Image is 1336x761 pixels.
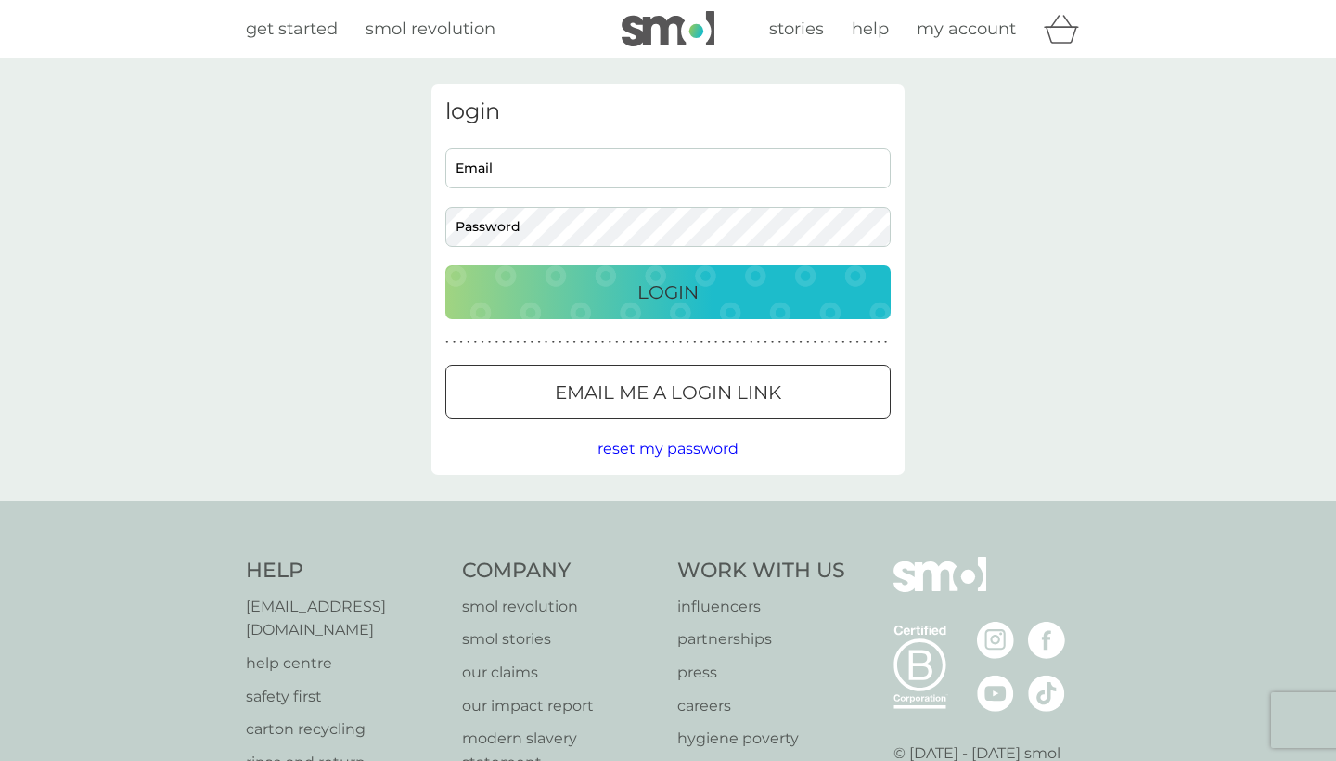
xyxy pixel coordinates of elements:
[572,338,576,347] p: ●
[917,19,1016,39] span: my account
[742,338,746,347] p: ●
[559,338,562,347] p: ●
[664,338,668,347] p: ●
[828,338,831,347] p: ●
[246,16,338,43] a: get started
[764,338,767,347] p: ●
[806,338,810,347] p: ●
[474,338,478,347] p: ●
[636,338,640,347] p: ●
[893,557,986,620] img: smol
[834,338,838,347] p: ●
[459,338,463,347] p: ●
[650,338,654,347] p: ●
[555,378,781,407] p: Email me a login link
[481,338,484,347] p: ●
[792,338,796,347] p: ●
[594,338,597,347] p: ●
[677,557,845,586] h4: Work With Us
[246,685,443,709] a: safety first
[622,11,714,46] img: smol
[977,675,1014,712] img: visit the smol Youtube page
[852,19,889,39] span: help
[1044,10,1090,47] div: basket
[509,338,513,347] p: ●
[870,338,874,347] p: ●
[462,595,660,619] a: smol revolution
[246,19,338,39] span: get started
[728,338,732,347] p: ●
[445,365,891,419] button: Email me a login link
[453,338,456,347] p: ●
[467,338,470,347] p: ●
[721,338,725,347] p: ●
[799,338,803,347] p: ●
[623,338,626,347] p: ●
[531,338,534,347] p: ●
[637,277,699,307] p: Login
[597,437,739,461] button: reset my password
[977,622,1014,659] img: visit the smol Instagram page
[629,338,633,347] p: ●
[677,727,845,751] p: hygiene poverty
[537,338,541,347] p: ●
[700,338,704,347] p: ●
[488,338,492,347] p: ●
[495,338,498,347] p: ●
[601,338,605,347] p: ●
[445,98,891,125] h3: login
[863,338,867,347] p: ●
[462,557,660,586] h4: Company
[849,338,853,347] p: ●
[1028,675,1065,712] img: visit the smol Tiktok page
[246,651,443,676] a: help centre
[445,338,449,347] p: ●
[462,627,660,651] a: smol stories
[516,338,520,347] p: ●
[462,694,660,718] a: our impact report
[736,338,739,347] p: ●
[677,661,845,685] a: press
[608,338,611,347] p: ●
[677,595,845,619] a: influencers
[580,338,584,347] p: ●
[714,338,718,347] p: ●
[757,338,761,347] p: ●
[820,338,824,347] p: ●
[672,338,675,347] p: ●
[246,717,443,742] a: carton recycling
[462,661,660,685] a: our claims
[597,440,739,458] span: reset my password
[814,338,817,347] p: ●
[551,338,555,347] p: ●
[644,338,648,347] p: ●
[917,16,1016,43] a: my account
[677,694,845,718] a: careers
[686,338,689,347] p: ●
[855,338,859,347] p: ●
[502,338,506,347] p: ●
[884,338,888,347] p: ●
[587,338,591,347] p: ●
[877,338,880,347] p: ●
[771,338,775,347] p: ●
[677,627,845,651] a: partnerships
[852,16,889,43] a: help
[841,338,845,347] p: ●
[769,19,824,39] span: stories
[679,338,683,347] p: ●
[246,595,443,642] a: [EMAIL_ADDRESS][DOMAIN_NAME]
[566,338,570,347] p: ●
[769,16,824,43] a: stories
[445,265,891,319] button: Login
[366,16,495,43] a: smol revolution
